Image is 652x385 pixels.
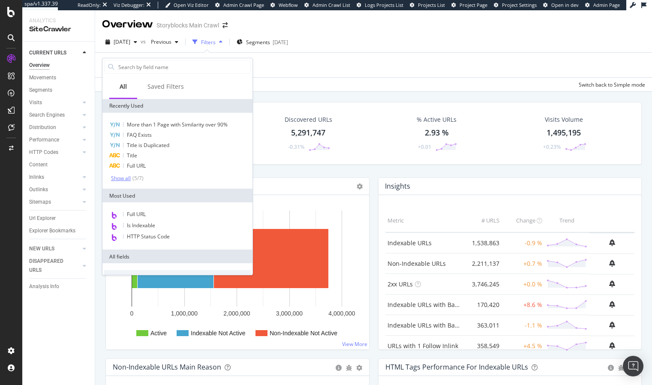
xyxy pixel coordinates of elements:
span: Title [127,152,137,159]
i: Options [357,183,363,189]
div: HTTP Codes [29,148,58,157]
text: 1,000,000 [171,310,198,317]
div: Analysis Info [29,282,59,291]
a: Inlinks [29,173,80,182]
div: 5,291,747 [291,127,325,138]
a: Indexable URLs with Bad Description [388,321,493,329]
text: Indexable Not Active [191,330,246,337]
td: +4.5 % [502,336,544,356]
a: DISAPPEARED URLS [29,257,80,275]
div: Visits Volume [545,115,583,124]
div: Storyblocks Main Crawl [156,21,219,30]
div: bell-plus [609,280,615,287]
th: # URLS [467,209,502,232]
div: DISAPPEARED URLS [29,257,72,275]
div: arrow-right-arrow-left [222,22,228,28]
text: 3,000,000 [276,310,303,317]
div: bell-plus [609,239,615,246]
a: Indexable URLs with Bad H1 [388,301,468,309]
div: ReadOnly: [78,2,101,9]
a: Search Engines [29,111,80,120]
svg: A chart. [106,202,369,349]
a: Visits [29,98,80,107]
td: -0.9 % [502,232,544,253]
div: bell-plus [609,322,615,328]
th: Change [502,209,544,232]
a: Logs Projects List [357,2,403,9]
div: Filters [201,39,216,46]
div: bell-plus [609,301,615,308]
span: Admin Page [593,2,620,8]
div: Movements [29,73,56,82]
div: Non-Indexable URLs Main Reason [113,363,221,371]
div: Overview [102,17,153,32]
span: Title is Duplicated [127,141,169,149]
span: FAQ Exists [127,131,152,138]
div: Saved Filters [147,82,184,91]
div: -0.31% [288,143,304,150]
a: Admin Page [585,2,620,9]
div: +0.23% [543,143,561,150]
span: Full URL [127,162,146,169]
span: Previous [147,38,171,45]
div: Search Engines [29,111,65,120]
text: Non-Indexable Not Active [270,330,337,337]
div: Visits [29,98,42,107]
a: Overview [29,61,89,70]
a: Non-Indexable URLs [388,259,446,268]
button: [DATE] [102,35,141,49]
span: Projects List [418,2,445,8]
div: bell-plus [609,260,615,267]
text: Active [150,330,167,337]
span: Segments [246,39,270,46]
span: 2025 Sep. 13th [114,38,130,45]
span: Admin Crawl Page [223,2,264,8]
th: Trend [544,209,589,232]
div: Recently Used [102,99,252,113]
div: Switch back to Simple mode [579,81,645,88]
div: [DATE] [273,39,288,46]
div: SiteCrawler [29,24,88,34]
div: Explorer Bookmarks [29,226,75,235]
text: 0 [130,310,134,317]
div: Url Explorer [29,214,56,223]
div: bug [346,365,352,371]
td: +0.0 % [502,274,544,295]
button: Segments[DATE] [233,35,291,49]
a: Segments [29,86,89,95]
button: Filters [189,35,226,49]
a: Url Explorer [29,214,89,223]
span: vs [141,38,147,45]
text: 4,000,000 [328,310,355,317]
text: 2,000,000 [223,310,250,317]
a: Admin Crawl List [304,2,350,9]
a: URLs with 1 Follow Inlink [388,342,458,350]
a: Outlinks [29,185,80,194]
div: Viz Debugger: [114,2,144,9]
div: % Active URLs [417,115,457,124]
div: Content [29,160,48,169]
a: Project Page [451,2,487,9]
a: Project Settings [494,2,537,9]
div: circle-info [336,365,342,371]
span: Admin Crawl List [312,2,350,8]
td: 2,211,137 [467,253,502,274]
div: Outlinks [29,185,48,194]
a: View More [342,340,367,348]
a: Distribution [29,123,80,132]
th: Metric [385,209,468,232]
div: All [120,82,127,91]
div: Distribution [29,123,56,132]
div: CURRENT URLS [29,48,66,57]
td: +0.7 % [502,253,544,274]
td: 1,538,863 [467,232,502,253]
a: Open in dev [543,2,579,9]
div: bug [618,365,624,371]
div: Inlinks [29,173,44,182]
div: Show all [111,175,131,181]
a: Webflow [270,2,298,9]
a: Indexable URLs [388,239,432,247]
span: Webflow [279,2,298,8]
div: Performance [29,135,59,144]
